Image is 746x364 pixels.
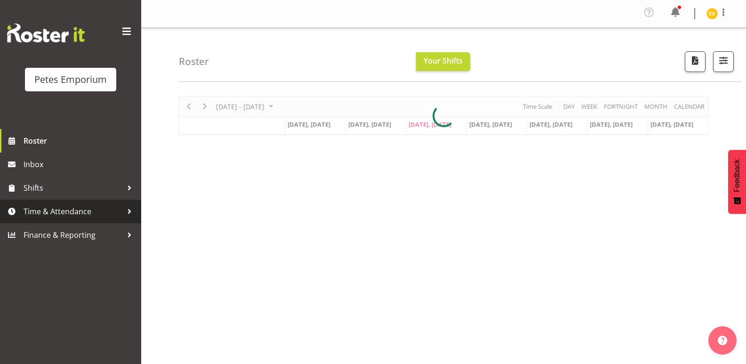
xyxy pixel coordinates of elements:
[24,181,122,195] span: Shifts
[7,24,85,42] img: Rosterit website logo
[24,157,136,171] span: Inbox
[34,73,107,87] div: Petes Emporium
[713,51,734,72] button: Filter Shifts
[685,51,706,72] button: Download a PDF of the roster according to the set date range.
[24,228,122,242] span: Finance & Reporting
[24,134,136,148] span: Roster
[728,150,746,214] button: Feedback - Show survey
[733,159,741,192] span: Feedback
[416,52,470,71] button: Your Shifts
[24,204,122,218] span: Time & Attendance
[706,8,718,19] img: eva-vailini10223.jpg
[179,56,209,67] h4: Roster
[718,336,727,345] img: help-xxl-2.png
[424,56,463,66] span: Your Shifts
